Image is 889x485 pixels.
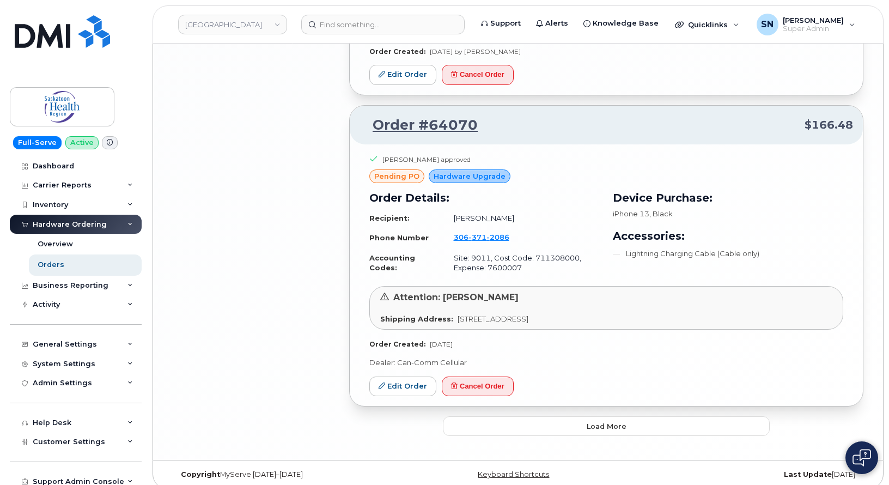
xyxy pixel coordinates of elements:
[178,15,287,34] a: Saskatoon Health Region
[369,253,415,272] strong: Accounting Codes:
[613,228,843,244] h3: Accessories:
[374,171,419,181] span: pending PO
[380,314,453,323] strong: Shipping Address:
[393,292,519,302] span: Attention: [PERSON_NAME]
[667,14,747,35] div: Quicklinks
[444,209,600,228] td: [PERSON_NAME]
[545,18,568,29] span: Alerts
[749,14,863,35] div: Sabrina Nguyen
[434,171,506,181] span: Hardware Upgrade
[442,377,514,397] button: Cancel Order
[613,190,843,206] h3: Device Purchase:
[478,470,549,478] a: Keyboard Shortcuts
[369,340,425,348] strong: Order Created:
[688,20,728,29] span: Quicklinks
[444,248,600,277] td: Site: 9011, Cost Code: 711308000, Expense: 7600007
[454,233,509,241] span: 306
[181,470,220,478] strong: Copyright
[442,65,514,85] button: Cancel Order
[649,209,673,218] span: , Black
[369,233,429,242] strong: Phone Number
[369,377,436,397] a: Edit Order
[633,470,863,479] div: [DATE]
[458,314,528,323] span: [STREET_ADDRESS]
[784,470,832,478] strong: Last Update
[369,214,410,222] strong: Recipient:
[587,421,626,432] span: Load more
[369,47,425,56] strong: Order Created:
[360,116,478,135] a: Order #64070
[805,117,853,133] span: $166.48
[473,13,528,34] a: Support
[593,18,659,29] span: Knowledge Base
[486,233,509,241] span: 2086
[369,190,600,206] h3: Order Details:
[369,357,843,368] p: Dealer: Can-Comm Cellular
[430,340,453,348] span: [DATE]
[430,47,521,56] span: [DATE] by [PERSON_NAME]
[369,65,436,85] a: Edit Order
[382,155,471,164] div: [PERSON_NAME] approved
[490,18,521,29] span: Support
[454,233,522,241] a: 3063712086
[853,449,871,466] img: Open chat
[783,25,844,33] span: Super Admin
[576,13,666,34] a: Knowledge Base
[613,209,649,218] span: iPhone 13
[783,16,844,25] span: [PERSON_NAME]
[443,416,770,436] button: Load more
[173,470,403,479] div: MyServe [DATE]–[DATE]
[761,18,774,31] span: SN
[301,15,465,34] input: Find something...
[613,248,843,259] li: Lightning Charging Cable (Cable only)
[468,233,486,241] span: 371
[528,13,576,34] a: Alerts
